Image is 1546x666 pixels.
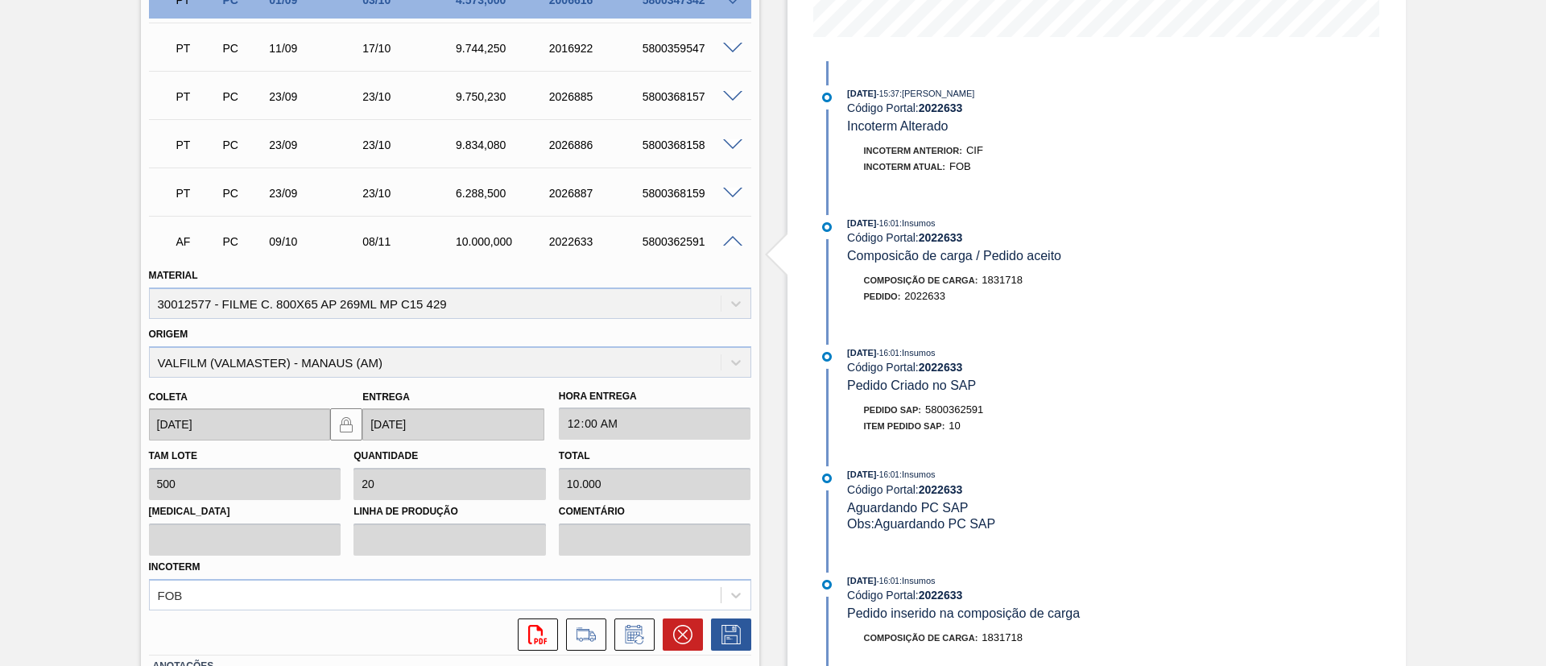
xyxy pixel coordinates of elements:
[919,101,963,114] strong: 2022633
[510,618,558,651] div: Abrir arquivo PDF
[919,589,963,602] strong: 2022633
[149,408,331,441] input: dd/mm/yyyy
[639,139,743,151] div: 5800368158
[877,577,899,585] span: - 16:01
[176,90,217,103] p: PT
[265,90,370,103] div: 23/09/2025
[172,79,221,114] div: Pedido em Trânsito
[337,415,356,434] img: locked
[452,187,556,200] div: 6.288,500
[545,139,650,151] div: 2026886
[877,470,899,479] span: - 16:01
[218,42,267,55] div: Pedido de Compra
[559,385,751,408] label: Hora Entrega
[265,235,370,248] div: 09/10/2025
[558,618,606,651] div: Ir para Composição de Carga
[822,222,832,232] img: atual
[452,42,556,55] div: 9.744,250
[847,249,1061,263] span: Composicão de carga / Pedido aceito
[265,187,370,200] div: 23/09/2025
[877,349,899,358] span: - 16:01
[847,89,876,98] span: [DATE]
[559,450,590,461] label: Total
[176,42,217,55] p: PT
[966,144,983,156] span: CIF
[218,90,267,103] div: Pedido de Compra
[864,292,901,301] span: Pedido :
[172,127,221,163] div: Pedido em Trânsito
[847,589,1230,602] div: Código Portal:
[362,391,410,403] label: Entrega
[330,408,362,441] button: locked
[899,218,936,228] span: : Insumos
[847,361,1230,374] div: Código Portal:
[949,160,971,172] span: FOB
[847,101,1230,114] div: Código Portal:
[919,483,963,496] strong: 2022633
[703,618,751,651] div: Salvar Pedido
[982,274,1023,286] span: 1831718
[452,235,556,248] div: 10.000,000
[639,90,743,103] div: 5800368157
[353,500,546,523] label: Linha de Produção
[559,500,751,523] label: Comentário
[982,631,1023,643] span: 1831718
[176,139,217,151] p: PT
[545,187,650,200] div: 2026887
[172,224,221,259] div: Aguardando Faturamento
[639,235,743,248] div: 5800362591
[864,275,978,285] span: Composição de Carga :
[358,139,463,151] div: 23/10/2025
[847,348,876,358] span: [DATE]
[265,42,370,55] div: 11/09/2025
[176,187,217,200] p: PT
[877,89,899,98] span: - 15:37
[822,352,832,362] img: atual
[847,576,876,585] span: [DATE]
[358,42,463,55] div: 17/10/2025
[545,42,650,55] div: 2016922
[639,187,743,200] div: 5800368159
[919,231,963,244] strong: 2022633
[358,90,463,103] div: 23/10/2025
[176,235,217,248] p: AF
[172,176,221,211] div: Pedido em Trânsito
[847,379,976,392] span: Pedido Criado no SAP
[949,420,960,432] span: 10
[606,618,655,651] div: Informar alteração no pedido
[655,618,703,651] div: Cancelar pedido
[358,235,463,248] div: 08/11/2025
[847,606,1080,620] span: Pedido inserido na composição de carga
[545,235,650,248] div: 2022633
[639,42,743,55] div: 5800359547
[218,235,267,248] div: Pedido de Compra
[353,450,418,461] label: Quantidade
[847,218,876,228] span: [DATE]
[822,474,832,483] img: atual
[452,139,556,151] div: 9.834,080
[877,219,899,228] span: - 16:01
[899,470,936,479] span: : Insumos
[899,576,936,585] span: : Insumos
[218,139,267,151] div: Pedido de Compra
[149,270,198,281] label: Material
[864,633,978,643] span: Composição de Carga :
[847,483,1230,496] div: Código Portal:
[149,500,341,523] label: [MEDICAL_DATA]
[864,421,945,431] span: Item pedido SAP:
[925,403,983,416] span: 5800362591
[847,517,995,531] span: Obs: Aguardando PC SAP
[847,231,1230,244] div: Código Portal:
[847,119,948,133] span: Incoterm Alterado
[847,470,876,479] span: [DATE]
[864,162,945,172] span: Incoterm Atual:
[358,187,463,200] div: 23/10/2025
[149,561,200,573] label: Incoterm
[149,450,197,461] label: Tam lote
[904,290,945,302] span: 2022633
[265,139,370,151] div: 23/09/2025
[172,31,221,66] div: Pedido em Trânsito
[545,90,650,103] div: 2026885
[149,391,188,403] label: Coleta
[452,90,556,103] div: 9.750,230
